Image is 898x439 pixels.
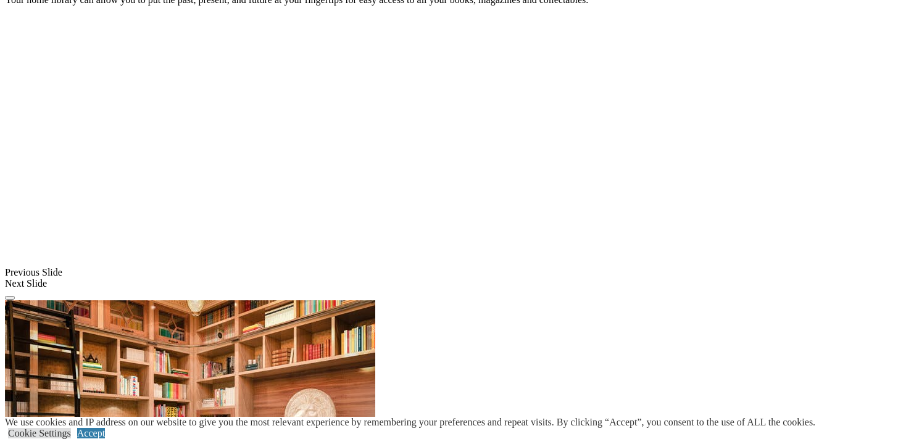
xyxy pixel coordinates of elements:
[8,428,71,438] a: Cookie Settings
[5,417,815,428] div: We use cookies and IP address on our website to give you the most relevant experience by remember...
[77,428,105,438] a: Accept
[5,267,893,278] div: Previous Slide
[5,296,15,300] button: Click here to pause slide show
[5,278,893,289] div: Next Slide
